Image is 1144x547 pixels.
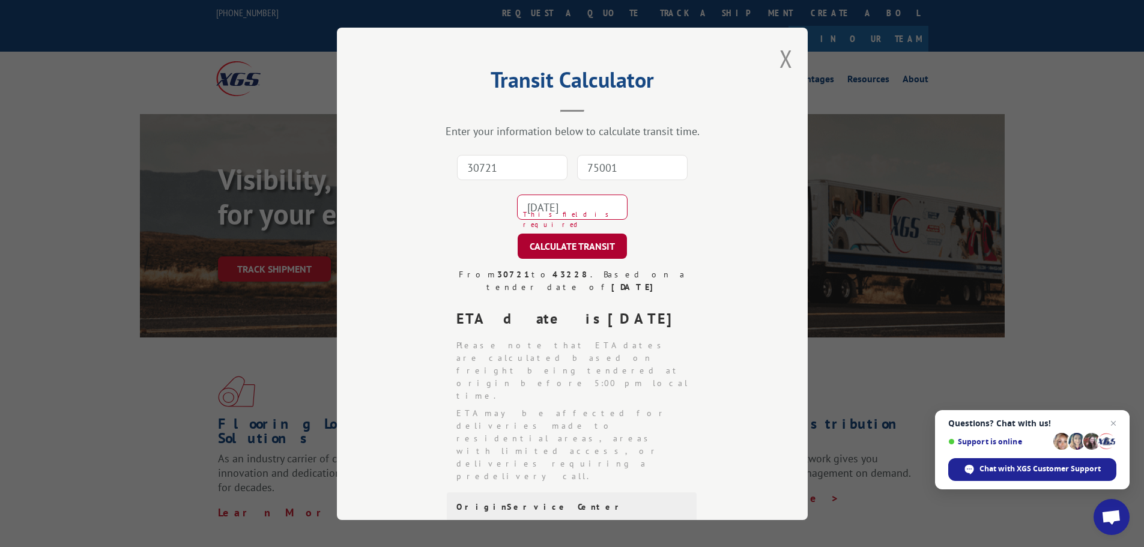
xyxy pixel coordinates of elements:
strong: [DATE] [611,282,658,292]
li: Please note that ETA dates are calculated based on freight being tendered at origin before 5:00 p... [456,339,698,402]
div: Enter your information below to calculate transit time. [397,124,748,138]
button: CALCULATE TRANSIT [518,234,627,259]
span: Questions? Chat with us! [948,419,1116,428]
input: Dest. Zip [577,155,688,180]
strong: 43228 [552,269,590,280]
span: Chat with XGS Customer Support [979,464,1101,474]
span: This field is required [523,210,628,229]
span: Support is online [948,437,1049,446]
div: Open chat [1094,499,1130,535]
h2: Transit Calculator [397,71,748,94]
div: ETA date is [456,308,698,330]
input: Tender Date [517,195,628,220]
div: Origin Service Center [456,502,687,512]
strong: 30721 [497,269,531,280]
strong: [DATE] [608,309,682,328]
span: Close chat [1106,416,1121,431]
input: Origin Zip [457,155,567,180]
li: ETA may be affected for deliveries made to residential areas, areas with limited access, or deliv... [456,407,698,483]
button: Close modal [779,43,793,74]
div: From to . Based on a tender date of [447,268,698,294]
div: Chat with XGS Customer Support [948,458,1116,481]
